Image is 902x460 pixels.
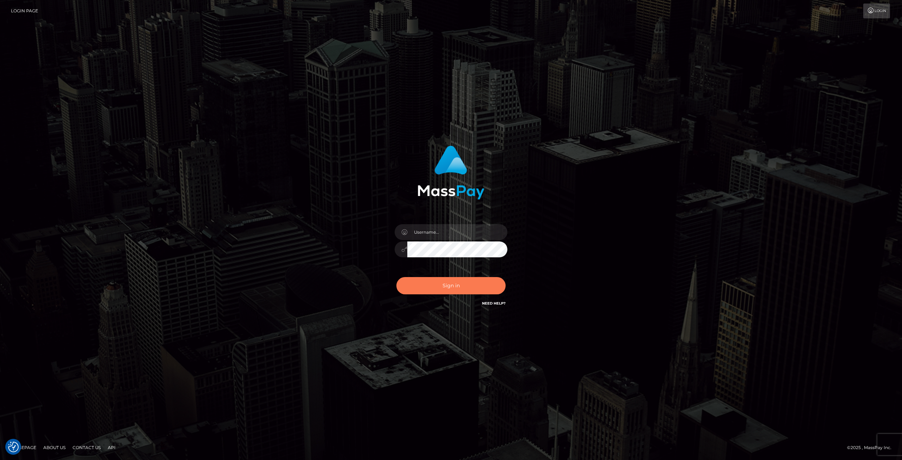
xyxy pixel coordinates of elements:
[396,277,506,294] button: Sign in
[105,442,118,453] a: API
[8,442,19,452] img: Revisit consent button
[8,442,39,453] a: Homepage
[41,442,68,453] a: About Us
[11,4,38,18] a: Login Page
[407,224,507,240] input: Username...
[8,442,19,452] button: Consent Preferences
[863,4,890,18] a: Login
[847,444,897,452] div: © 2025 , MassPay Inc.
[418,146,484,200] img: MassPay Login
[70,442,104,453] a: Contact Us
[482,301,506,306] a: Need Help?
